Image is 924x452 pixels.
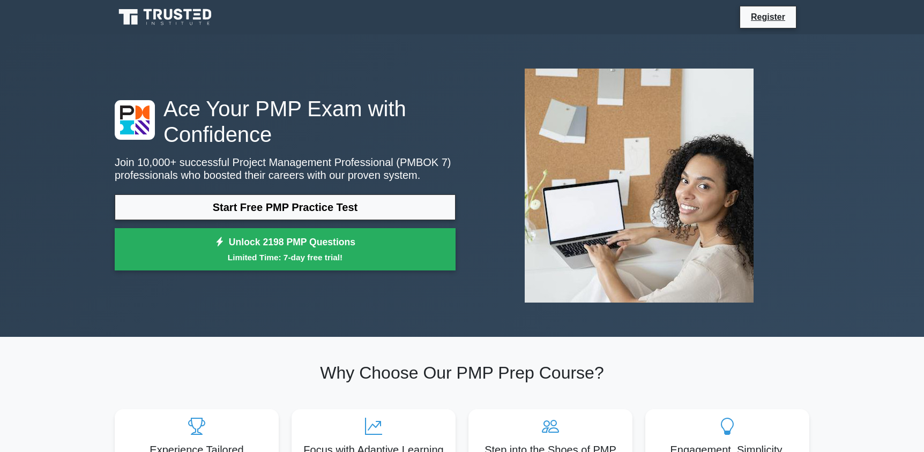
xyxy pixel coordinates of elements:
a: Register [744,10,792,24]
a: Start Free PMP Practice Test [115,194,456,220]
p: Join 10,000+ successful Project Management Professional (PMBOK 7) professionals who boosted their... [115,156,456,182]
h2: Why Choose Our PMP Prep Course? [115,363,809,383]
h1: Ace Your PMP Exam with Confidence [115,96,456,147]
small: Limited Time: 7-day free trial! [128,251,442,263]
a: Unlock 2198 PMP QuestionsLimited Time: 7-day free trial! [115,228,456,271]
